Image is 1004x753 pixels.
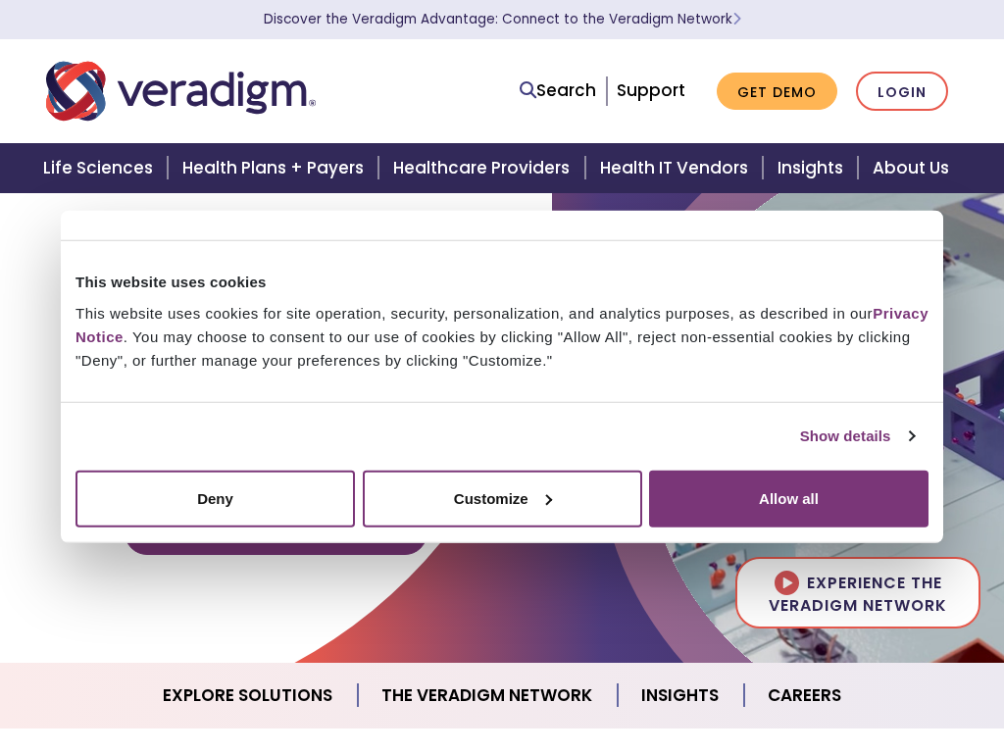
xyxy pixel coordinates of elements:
a: Healthcare Providers [381,143,587,193]
button: Allow all [649,470,929,527]
a: Privacy Notice [75,304,929,344]
img: Veradigm logo [46,59,316,124]
a: The Veradigm Network [358,671,618,721]
a: Explore Solutions [139,671,358,721]
button: Customize [363,470,642,527]
a: Health Plans + Payers [171,143,381,193]
a: Support [617,78,685,102]
span: Learn More [732,10,741,28]
a: Careers [744,671,865,721]
a: Insights [618,671,744,721]
a: Life Sciences [31,143,171,193]
a: Insights [766,143,861,193]
a: Health IT Vendors [588,143,766,193]
a: About Us [861,143,973,193]
div: This website uses cookies for site operation, security, personalization, and analytics purposes, ... [75,301,929,372]
a: Discover the Veradigm Advantage: Connect to the Veradigm NetworkLearn More [264,10,741,28]
button: Deny [75,470,355,527]
a: Show details [800,425,914,448]
a: Get Demo [717,73,837,111]
a: Search [520,77,596,104]
div: This website uses cookies [75,271,929,294]
a: Login [856,72,948,112]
